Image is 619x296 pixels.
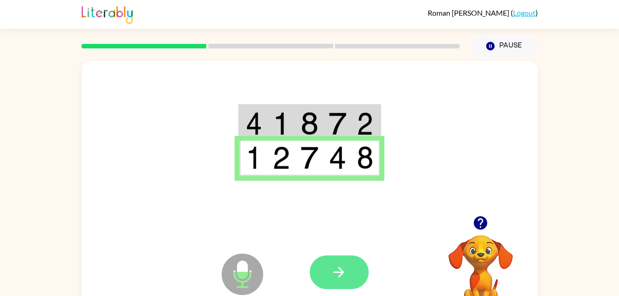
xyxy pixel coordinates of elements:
img: 2 [272,146,290,169]
img: 7 [301,146,318,169]
div: ( ) [428,8,538,17]
button: Pause [471,36,538,57]
img: 8 [301,112,318,135]
img: Literably [82,4,133,24]
img: 1 [246,146,262,169]
img: 4 [246,112,262,135]
img: 4 [329,146,346,169]
img: 7 [329,112,346,135]
span: Roman [PERSON_NAME] [428,8,511,17]
img: 2 [357,112,373,135]
img: 8 [357,146,373,169]
a: Logout [513,8,536,17]
img: 1 [272,112,290,135]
